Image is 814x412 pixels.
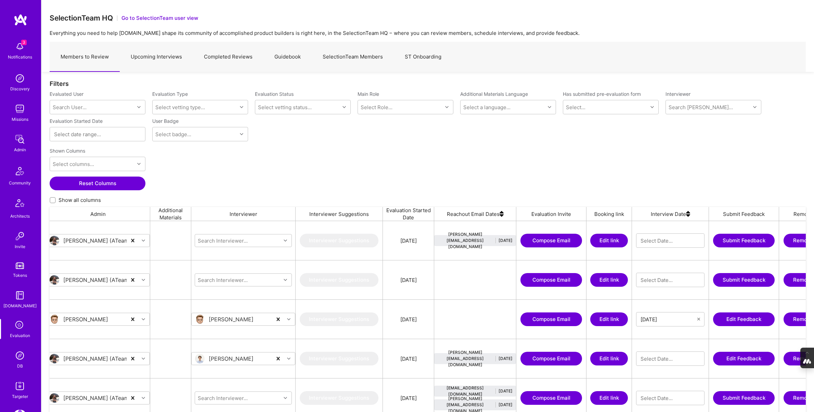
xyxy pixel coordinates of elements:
[59,196,101,204] span: Show all columns
[50,314,59,324] img: User Avatar
[16,262,24,269] img: tokens
[50,29,806,37] p: Everything you need to help [DOMAIN_NAME] shape its community of accomplished product builders is...
[709,207,779,221] div: Submit Feedback
[284,396,287,400] i: icon Chevron
[53,104,87,111] div: Search User...
[10,332,30,339] div: Evaluation
[10,213,30,220] div: Architects
[150,207,191,221] div: Additional Materials
[361,104,392,111] div: Select Role...
[152,91,188,97] label: Evaluation Type
[300,352,378,365] button: Interviewer Suggestions
[13,102,27,116] img: teamwork
[284,278,287,282] i: icon Chevron
[590,391,628,405] button: Edit link
[13,229,27,243] img: Invite
[713,352,775,365] button: Edit Feedback
[155,104,205,111] div: Select vetting type...
[13,132,27,146] img: admin teamwork
[255,91,294,97] label: Evaluation Status
[258,104,312,111] div: Select vetting status...
[445,105,449,109] i: icon Chevron
[50,236,59,245] img: User Avatar
[46,207,150,221] div: Admin
[263,42,312,72] a: Guidebook
[191,207,296,221] div: Interviewer
[296,207,383,221] div: Interviewer Suggestions
[566,104,585,111] div: Select...
[400,237,417,244] div: [DATE]
[590,352,628,365] button: Edit link
[438,349,493,368] div: [PERSON_NAME][EMAIL_ADDRESS][DOMAIN_NAME]
[15,243,25,250] div: Invite
[50,91,145,97] label: Evaluated User
[520,352,582,365] button: Compose Email
[14,146,26,153] div: Admin
[50,177,145,190] button: Reset Columns
[195,314,205,324] img: User Avatar
[499,388,513,394] div: [DATE]
[753,105,757,109] i: icon Chevron
[500,207,504,221] img: sort
[50,275,59,285] img: User Avatar
[548,105,551,109] i: icon Chevron
[520,234,582,247] button: Compose Email
[641,316,697,323] input: Select Date...
[400,355,417,362] div: [DATE]
[240,105,243,109] i: icon Chevron
[650,105,654,109] i: icon Chevron
[193,42,263,72] a: Completed Reviews
[13,272,27,279] div: Tokens
[10,85,30,92] div: Discovery
[434,207,516,221] div: Reachout Email Dates
[13,379,27,393] img: Skill Targeter
[240,132,243,136] i: icon Chevron
[641,355,700,362] input: Select Date...
[142,278,145,282] i: icon Chevron
[460,91,528,97] label: Additional Materials Language
[713,391,775,405] button: Submit Feedback
[12,116,28,123] div: Missions
[520,391,582,405] button: Compose Email
[666,91,761,97] label: Interviewer
[499,356,513,362] div: [DATE]
[8,53,32,61] div: Notifications
[641,237,700,244] input: Select Date...
[499,237,513,244] div: [DATE]
[713,273,775,287] button: Submit Feedback
[195,354,205,363] img: User Avatar
[137,162,141,166] i: icon Chevron
[50,147,85,154] label: Shown Columns
[300,234,378,247] button: Interviewer Suggestions
[50,354,59,363] img: User Avatar
[312,42,394,72] a: SelectionTeam Members
[520,312,582,326] button: Compose Email
[590,273,628,287] button: Edit link
[13,40,27,53] img: bell
[13,349,27,362] img: Admin Search
[13,319,26,332] i: icon SelectionTeam
[563,91,641,97] label: Has submitted pre-evaluation form
[400,395,417,402] div: [DATE]
[50,14,113,22] h3: SelectionTeam HQ
[17,362,23,370] div: DB
[50,42,120,72] a: Members to Review
[438,231,493,250] div: [PERSON_NAME][EMAIL_ADDRESS][DOMAIN_NAME]
[21,40,27,45] span: 3
[400,276,417,284] div: [DATE]
[713,234,775,247] a: Submit Feedback
[686,207,690,221] img: sort
[142,396,145,400] i: icon Chevron
[713,312,775,326] button: Edit Feedback
[463,104,511,111] div: Select a language...
[343,105,346,109] i: icon Chevron
[13,72,27,85] img: discovery
[155,131,191,138] div: Select badge...
[516,207,586,221] div: Evaluation Invite
[142,357,145,360] i: icon Chevron
[520,273,582,287] button: Compose Email
[12,393,28,400] div: Targeter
